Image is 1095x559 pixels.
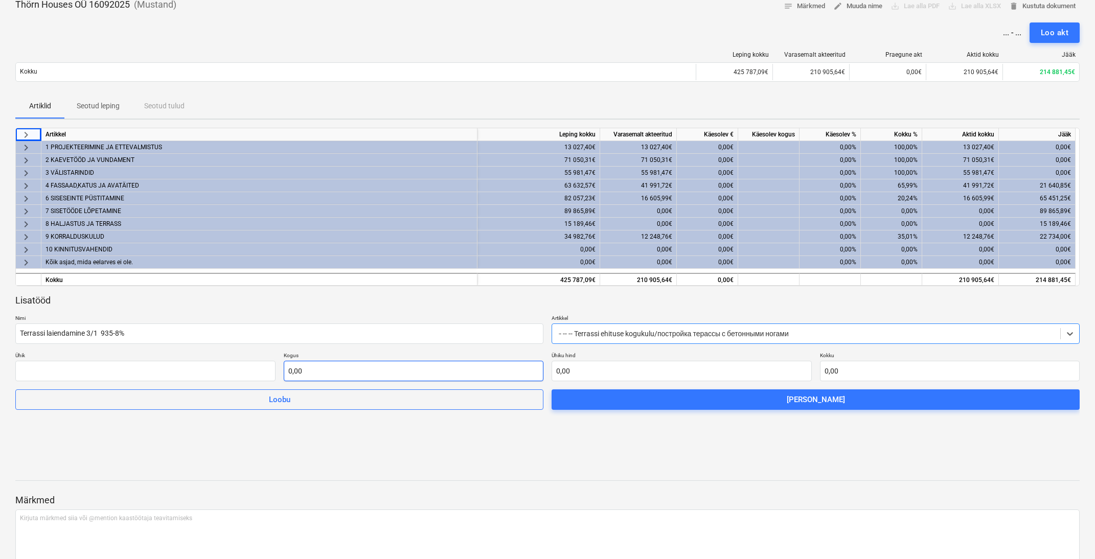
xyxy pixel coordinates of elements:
[800,128,861,141] div: Käesolev %
[477,256,600,269] div: 0,00€
[552,315,1080,323] p: Artikkel
[800,167,861,179] div: 0,00%
[696,64,772,80] div: 425 787,09€
[600,218,677,230] div: 0,00€
[77,101,120,111] p: Seotud leping
[861,154,922,167] div: 100,00%
[677,167,738,179] div: 0,00€
[800,230,861,243] div: 0,00%
[600,141,677,154] div: 13 027,40€
[861,192,922,205] div: 20,24%
[1009,1,1076,12] span: Kustuta dokument
[922,179,999,192] div: 41 991,72€
[20,205,32,218] span: keyboard_arrow_right
[45,230,473,243] div: 9 KORRALDUSKULUD
[833,2,842,11] span: edit
[600,179,677,192] div: 41 991,72€
[700,51,769,58] div: Leping kokku
[999,205,1076,218] div: 89 865,89€
[41,273,477,286] div: Kokku
[999,243,1076,256] div: 0,00€
[552,389,1080,410] button: [PERSON_NAME]
[999,179,1076,192] div: 21 640,85€
[677,154,738,167] div: 0,00€
[20,167,32,179] span: keyboard_arrow_right
[738,128,800,141] div: Käesolev kogus
[20,180,32,192] span: keyboard_arrow_right
[600,230,677,243] div: 12 248,76€
[677,128,738,141] div: Käesolev €
[999,218,1076,230] div: 15 189,46€
[861,256,922,269] div: 0,00%
[677,179,738,192] div: 0,00€
[999,230,1076,243] div: 22 734,00€
[922,243,999,256] div: 0,00€
[677,192,738,205] div: 0,00€
[777,51,846,58] div: Varasemalt akteeritud
[861,179,922,192] div: 65,99%
[600,154,677,167] div: 71 050,31€
[999,167,1076,179] div: 0,00€
[600,243,677,256] div: 0,00€
[861,230,922,243] div: 35,01%
[45,205,473,217] div: 7 SISETÖÖDE LÕPETAMINE
[854,51,922,58] div: Praegune akt
[1007,51,1076,58] div: Jääk
[28,101,52,111] p: Artiklid
[477,218,600,230] div: 15 189,46€
[999,128,1076,141] div: Jääk
[800,192,861,205] div: 0,00%
[922,167,999,179] div: 55 981,47€
[45,154,473,166] div: 2 KAEVETÖÖD JA VUNDAMENT
[800,256,861,269] div: 0,00%
[861,167,922,179] div: 100,00%
[999,256,1076,269] div: 0,00€
[999,141,1076,154] div: 0,00€
[45,167,473,179] div: 3 VÄLISTARINDID
[999,154,1076,167] div: 0,00€
[677,218,738,230] div: 0,00€
[926,64,1002,80] div: 210 905,64€
[1030,22,1080,43] button: Loo akt
[772,64,849,80] div: 210 905,64€
[45,141,473,153] div: 1 PROJEKTEERIMINE JA ETTEVALMISTUS
[477,192,600,205] div: 82 057,23€
[999,192,1076,205] div: 65 451,25€
[600,205,677,218] div: 0,00€
[477,154,600,167] div: 71 050,31€
[20,67,37,76] p: Kokku
[1040,68,1075,76] span: 214 881,45€
[20,257,32,269] span: keyboard_arrow_right
[269,393,290,406] div: Loobu
[800,154,861,167] div: 0,00%
[477,128,600,141] div: Leping kokku
[861,243,922,256] div: 0,00%
[787,393,845,406] div: [PERSON_NAME]
[922,154,999,167] div: 71 050,31€
[20,129,32,141] span: keyboard_arrow_right
[1003,28,1021,37] div: ... - ...
[477,141,600,154] div: 13 027,40€
[999,273,1076,286] div: 214 881,45€
[861,205,922,218] div: 0,00%
[800,205,861,218] div: 0,00%
[552,352,812,361] p: Ühiku hind
[800,179,861,192] div: 0,00%
[677,141,738,154] div: 0,00€
[600,192,677,205] div: 16 605,99€
[800,243,861,256] div: 0,00%
[600,128,677,141] div: Varasemalt akteeritud
[45,179,473,192] div: 4 FASSAAD,KATUS JA AVATÄITED
[477,205,600,218] div: 89 865,89€
[20,142,32,154] span: keyboard_arrow_right
[45,192,473,204] div: 6 SISESEINTE PÜSTITAMINE
[477,243,600,256] div: 0,00€
[784,1,825,12] span: Märkmed
[15,315,543,323] p: Nimi
[820,352,1080,361] p: Kokku
[477,167,600,179] div: 55 981,47€
[284,352,544,361] p: Kogus
[784,2,793,11] span: notes
[15,389,543,410] button: Loobu
[922,128,999,141] div: Aktid kokku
